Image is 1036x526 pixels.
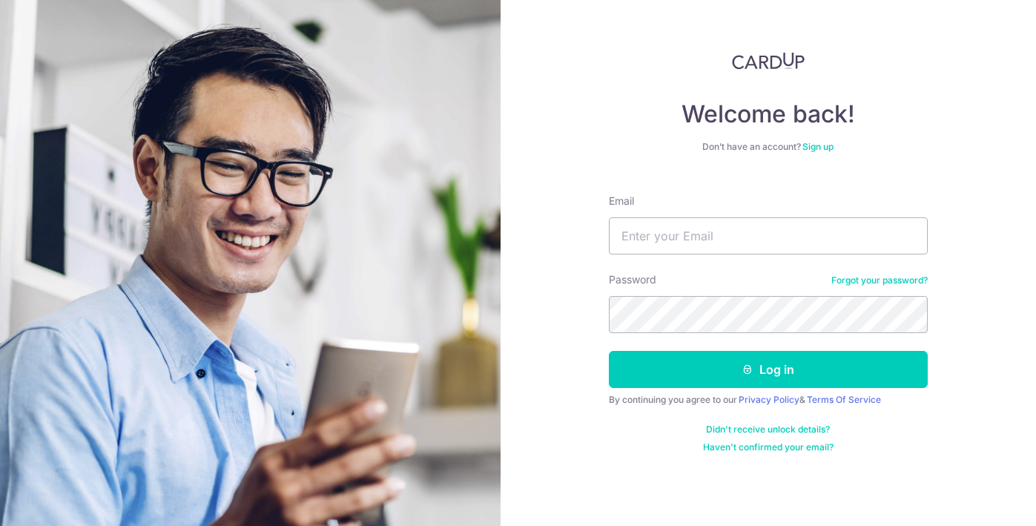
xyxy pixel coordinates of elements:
[706,424,830,435] a: Didn't receive unlock details?
[609,194,634,208] label: Email
[802,141,834,152] a: Sign up
[609,217,928,254] input: Enter your Email
[739,394,799,405] a: Privacy Policy
[609,272,656,287] label: Password
[732,52,805,70] img: CardUp Logo
[609,99,928,129] h4: Welcome back!
[703,441,834,453] a: Haven't confirmed your email?
[807,394,881,405] a: Terms Of Service
[609,394,928,406] div: By continuing you agree to our &
[831,274,928,286] a: Forgot your password?
[609,351,928,388] button: Log in
[609,141,928,153] div: Don’t have an account?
